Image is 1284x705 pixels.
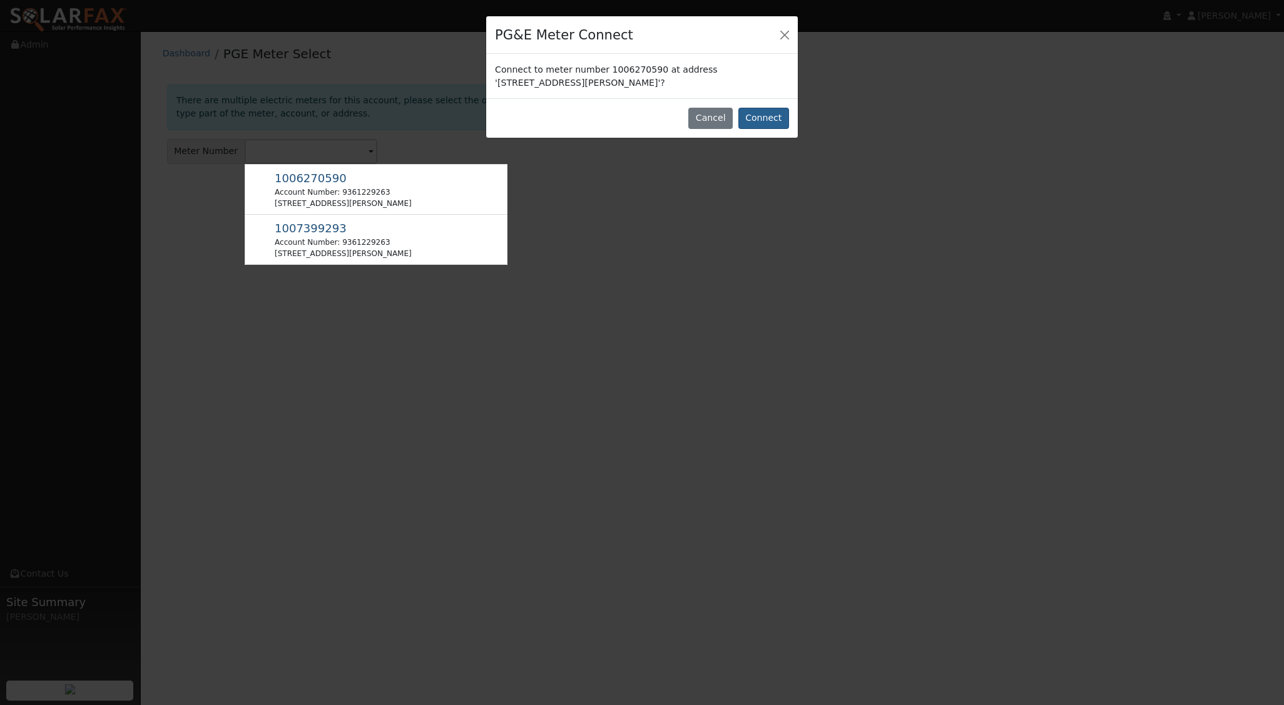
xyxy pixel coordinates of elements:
[275,222,347,235] span: 1007399293
[275,172,347,185] span: 1006270590
[688,108,733,129] button: Cancel
[275,237,412,248] div: Account Number: 9361229263
[275,198,412,209] div: [STREET_ADDRESS][PERSON_NAME]
[275,224,347,234] span: Usage Point: 8549083975
[275,187,412,198] div: Account Number: 9361229263
[275,248,412,259] div: [STREET_ADDRESS][PERSON_NAME]
[738,108,789,129] button: Connect
[495,25,633,45] h4: PG&E Meter Connect
[275,174,347,184] span: Usage Point: 0849820502
[776,26,793,43] button: Close
[486,54,798,98] div: Connect to meter number 1006270590 at address '[STREET_ADDRESS][PERSON_NAME]'?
